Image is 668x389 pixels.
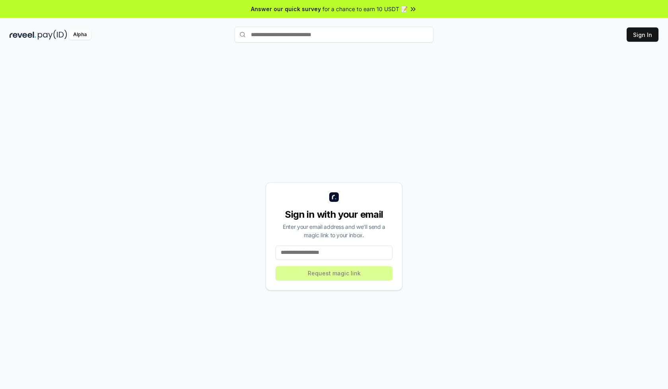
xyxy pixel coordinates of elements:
[10,30,36,40] img: reveel_dark
[38,30,67,40] img: pay_id
[251,5,321,13] span: Answer our quick survey
[276,223,392,239] div: Enter your email address and we’ll send a magic link to your inbox.
[276,208,392,221] div: Sign in with your email
[627,27,658,42] button: Sign In
[322,5,408,13] span: for a chance to earn 10 USDT 📝
[69,30,91,40] div: Alpha
[329,192,339,202] img: logo_small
